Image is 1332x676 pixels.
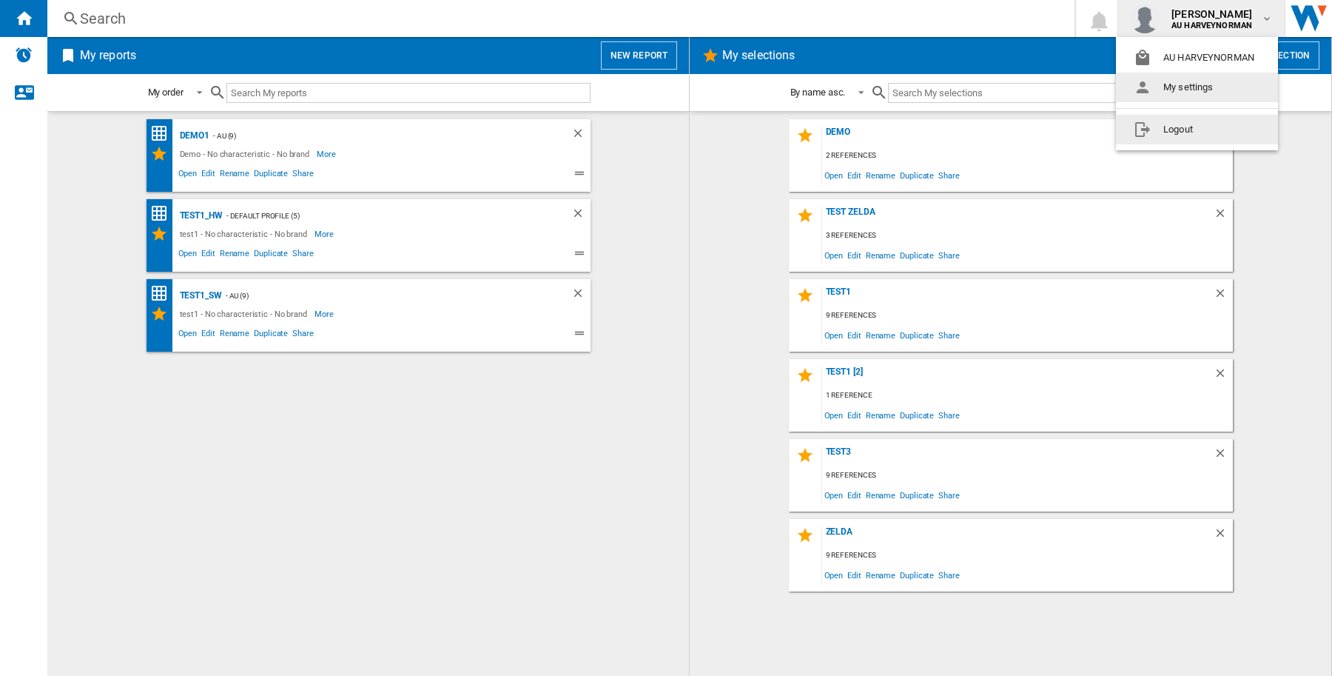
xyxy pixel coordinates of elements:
button: AU HARVEYNORMAN [1116,43,1278,73]
button: Logout [1116,115,1278,144]
button: My settings [1116,73,1278,102]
